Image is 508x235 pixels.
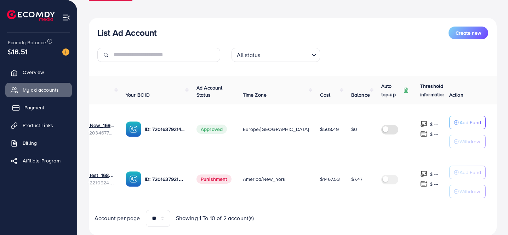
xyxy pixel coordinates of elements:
[23,86,59,93] span: My ad accounts
[23,139,37,147] span: Billing
[320,176,339,183] span: $1467.53
[449,166,486,179] button: Add Fund
[351,91,370,98] span: Balance
[8,39,46,46] span: Ecomdy Balance
[126,91,150,98] span: Your BC ID
[243,126,309,133] span: Europe/[GEOGRAPHIC_DATA]
[5,65,72,79] a: Overview
[5,118,72,132] a: Product Links
[449,91,463,98] span: Action
[381,82,402,99] p: Auto top-up
[460,168,481,177] p: Add Fund
[420,130,428,138] img: top-up amount
[95,214,140,222] span: Account per page
[420,180,428,188] img: top-up amount
[74,129,114,136] span: ID: 7272034677374844929
[176,214,254,222] span: Showing 1 To 10 of 2 account(s)
[320,126,339,133] span: $508.49
[126,121,141,137] img: ic-ba-acc.ded83a64.svg
[126,171,141,187] img: ic-ba-acc.ded83a64.svg
[74,179,114,186] span: ID: 7222210924566937602
[420,120,428,128] img: top-up amount
[5,154,72,168] a: Affiliate Program
[145,125,185,133] p: ID: 7201637921458225154
[449,135,486,148] button: Withdraw
[262,48,308,60] input: Search for option
[430,180,439,188] p: $ ---
[7,10,55,21] img: logo
[23,157,61,164] span: Affiliate Program
[5,101,72,115] a: Payment
[24,104,44,111] span: Payment
[196,125,227,134] span: Approved
[456,29,481,36] span: Create new
[460,187,480,196] p: Withdraw
[460,137,480,146] p: Withdraw
[23,69,44,76] span: Overview
[196,84,223,98] span: Ad Account Status
[97,28,156,38] h3: List Ad Account
[5,83,72,97] a: My ad accounts
[74,122,114,129] a: 27314_New_1693152524444
[232,48,320,62] div: Search for option
[8,46,28,57] span: $18.51
[430,120,439,128] p: $ ---
[196,174,232,184] span: Punishment
[235,50,262,60] span: All status
[145,175,185,183] p: ID: 7201637921458225154
[74,122,114,136] div: <span class='underline'>27314_New_1693152524444</span></br>7272034677374844929
[449,116,486,129] button: Add Fund
[5,136,72,150] a: Billing
[351,176,363,183] span: $7.47
[74,172,114,179] a: 27314_test_1681552052657
[243,91,267,98] span: Time Zone
[449,185,486,198] button: Withdraw
[351,126,357,133] span: $0
[420,170,428,178] img: top-up amount
[478,203,503,230] iframe: Chat
[420,82,455,99] p: Threshold information
[62,13,70,22] img: menu
[430,130,439,138] p: $ ---
[460,118,481,127] p: Add Fund
[74,172,114,186] div: <span class='underline'>27314_test_1681552052657</span></br>7222210924566937602
[449,27,488,39] button: Create new
[243,176,286,183] span: America/New_York
[62,48,69,56] img: image
[430,170,439,178] p: $ ---
[23,122,53,129] span: Product Links
[320,91,330,98] span: Cost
